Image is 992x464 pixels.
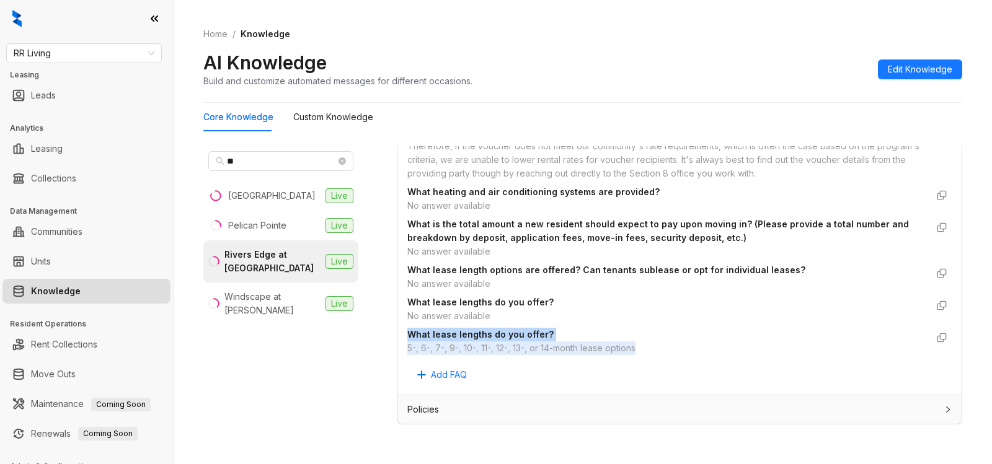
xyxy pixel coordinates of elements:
h3: Data Management [10,206,173,217]
li: Knowledge [2,279,170,304]
span: Policies [407,403,439,416]
strong: What is the total amount a new resident should expect to pay upon moving in? (Please provide a to... [407,219,909,243]
strong: What lease lengths do you offer? [407,329,554,339]
span: Knowledge [241,28,290,39]
h3: Analytics [10,123,173,134]
div: Pelican Pointe [228,219,286,232]
span: Live [325,296,353,311]
a: Leasing [31,136,63,161]
div: Build and customize automated messages for different occasions. [203,74,472,87]
strong: What lease lengths do you offer? [407,297,554,307]
div: Windscape at [PERSON_NAME] [224,290,321,317]
span: close-circle [339,157,346,165]
li: Leads [2,83,170,108]
strong: What lease length options are offered? Can tenants sublease or opt for individual leases? [407,265,805,275]
li: Maintenance [2,392,170,416]
a: Rent Collections [31,332,97,357]
li: Communities [2,219,170,244]
a: Leads [31,83,56,108]
img: logo [12,10,22,27]
div: No answer available [407,277,927,291]
li: Leasing [2,136,170,161]
span: Coming Soon [78,427,138,440]
strong: What heating and air conditioning systems are provided? [407,186,660,197]
li: Renewals [2,421,170,446]
div: 5-, 6-, 7-, 9-, 10-, 11-, 12-, 13-, or 14-month lease options [407,341,927,355]
div: Policies [397,395,962,424]
a: RenewalsComing Soon [31,421,138,446]
button: Edit Knowledge [878,59,962,79]
span: search [216,157,224,165]
div: No answer available [407,199,927,212]
span: RR Living [14,44,154,63]
a: Knowledge [31,279,81,304]
h2: AI Knowledge [203,51,327,74]
span: Edit Knowledge [888,63,952,76]
div: [GEOGRAPHIC_DATA] [228,189,316,203]
li: Rent Collections [2,332,170,357]
span: Live [325,188,353,203]
a: Move Outs [31,362,76,387]
a: Communities [31,219,82,244]
button: Add FAQ [407,365,477,385]
li: Move Outs [2,362,170,387]
li: Units [2,249,170,274]
div: Custom Knowledge [293,110,373,124]
h3: Resident Operations [10,318,173,330]
span: collapsed [944,406,952,413]
h3: Leasing [10,69,173,81]
a: Units [31,249,51,274]
span: Add FAQ [431,368,467,382]
span: Coming Soon [91,398,151,411]
div: Rivers Edge at [GEOGRAPHIC_DATA] [224,248,321,275]
div: No answer available [407,309,927,323]
div: Core Knowledge [203,110,273,124]
li: Collections [2,166,170,191]
a: Home [201,27,230,41]
a: Collections [31,166,76,191]
span: Live [325,254,353,269]
li: / [232,27,236,41]
span: Live [325,218,353,233]
div: No answer available [407,245,927,258]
